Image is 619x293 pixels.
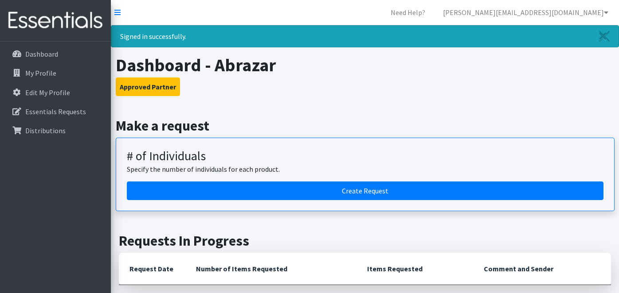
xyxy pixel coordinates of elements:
th: Comment and Sender [473,253,611,285]
h3: # of Individuals [127,149,603,164]
p: My Profile [25,69,56,77]
a: Create a request by number of individuals [127,181,603,200]
img: HumanEssentials [4,6,107,35]
p: Specify the number of individuals for each product. [127,164,603,174]
th: Request Date [119,253,185,285]
p: Dashboard [25,50,58,58]
a: Distributions [4,122,107,139]
button: Approved Partner [116,77,180,96]
a: Dashboard [4,45,107,63]
p: Edit My Profile [25,88,70,97]
a: Essentials Requests [4,103,107,120]
h2: Requests In Progress [119,232,611,249]
h1: Dashboard - Abrazar [116,54,615,76]
p: Distributions [25,126,66,135]
a: Edit My Profile [4,84,107,101]
a: Close [590,26,619,47]
th: Items Requested [357,253,473,285]
p: Essentials Requests [25,107,86,116]
div: Signed in successfully. [111,25,619,47]
a: My Profile [4,64,107,82]
h2: Make a request [116,117,615,134]
a: Need Help? [384,4,432,21]
a: [PERSON_NAME][EMAIL_ADDRESS][DOMAIN_NAME] [436,4,615,21]
th: Number of Items Requested [185,253,357,285]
